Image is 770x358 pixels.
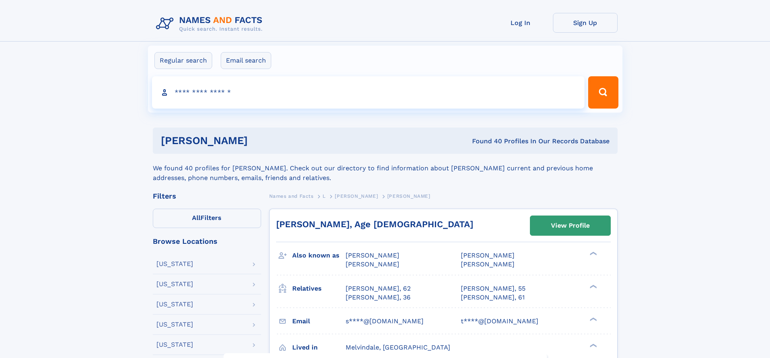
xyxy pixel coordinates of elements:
[156,261,193,267] div: [US_STATE]
[292,341,346,354] h3: Lived in
[360,137,610,146] div: Found 40 Profiles In Our Records Database
[588,316,597,322] div: ❯
[346,251,399,259] span: [PERSON_NAME]
[156,281,193,287] div: [US_STATE]
[292,249,346,262] h3: Also known as
[346,260,399,268] span: [PERSON_NAME]
[461,260,515,268] span: [PERSON_NAME]
[588,343,597,348] div: ❯
[323,193,326,199] span: L
[588,76,618,109] button: Search Button
[346,343,450,351] span: Melvindale, [GEOGRAPHIC_DATA]
[221,52,271,69] label: Email search
[153,209,261,228] label: Filters
[461,284,525,293] a: [PERSON_NAME], 55
[156,301,193,308] div: [US_STATE]
[154,52,212,69] label: Regular search
[153,193,261,200] div: Filters
[161,136,360,146] h1: [PERSON_NAME]
[192,214,200,222] span: All
[346,293,411,302] a: [PERSON_NAME], 36
[156,341,193,348] div: [US_STATE]
[335,193,378,199] span: [PERSON_NAME]
[152,76,585,109] input: search input
[346,284,411,293] a: [PERSON_NAME], 62
[323,191,326,201] a: L
[461,293,525,302] a: [PERSON_NAME], 61
[153,238,261,245] div: Browse Locations
[153,13,269,35] img: Logo Names and Facts
[387,193,430,199] span: [PERSON_NAME]
[276,219,473,229] a: [PERSON_NAME], Age [DEMOGRAPHIC_DATA]
[156,321,193,328] div: [US_STATE]
[292,314,346,328] h3: Email
[335,191,378,201] a: [PERSON_NAME]
[553,13,618,33] a: Sign Up
[551,216,590,235] div: View Profile
[588,284,597,289] div: ❯
[269,191,314,201] a: Names and Facts
[588,251,597,256] div: ❯
[153,154,618,183] div: We found 40 profiles for [PERSON_NAME]. Check out our directory to find information about [PERSON...
[530,216,610,235] a: View Profile
[292,282,346,295] h3: Relatives
[488,13,553,33] a: Log In
[461,251,515,259] span: [PERSON_NAME]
